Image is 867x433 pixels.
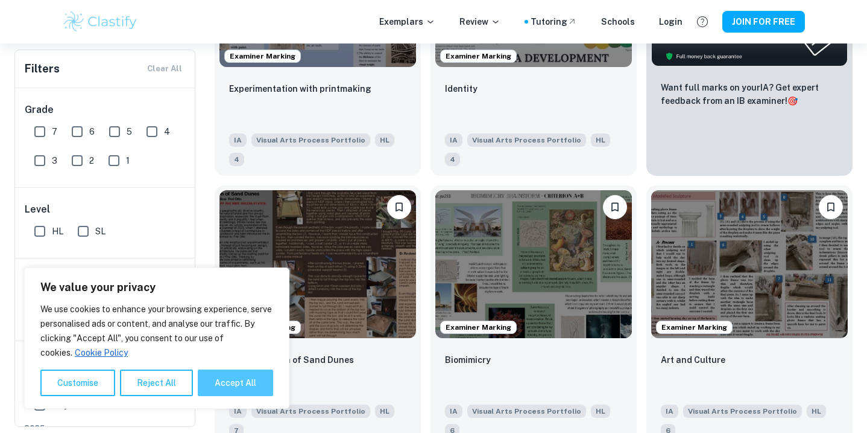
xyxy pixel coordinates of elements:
a: Tutoring [531,15,577,28]
span: 4 [229,153,244,166]
span: IA [445,405,462,418]
p: We value your privacy [40,280,273,295]
span: Visual Arts Process Portfolio [467,405,586,418]
span: IA [229,405,247,418]
span: Examiner Marking [441,322,516,333]
span: SL [95,225,106,238]
span: Visual Arts Process Portfolio [683,405,802,418]
span: Examiner Marking [657,322,732,333]
button: Please log in to bookmark exemplars [603,195,627,219]
span: Examiner Marking [441,51,516,62]
span: 1 [126,154,130,167]
img: Visual Arts Process Portfolio IA example thumbnail: Art and Culture [651,190,848,338]
span: IA [445,133,462,147]
div: We value your privacy [24,268,289,409]
img: Clastify logo [62,10,139,34]
span: Visual Arts Process Portfolio [251,133,370,147]
span: 6 [89,125,95,138]
button: Please log in to bookmark exemplars [387,195,411,219]
span: HL [375,133,394,147]
button: Accept All [198,370,273,396]
span: IA [661,405,678,418]
span: Examiner Marking [225,51,300,62]
p: Identity [445,82,478,95]
button: Help and Feedback [692,11,713,32]
img: Visual Arts Process Portfolio IA example thumbnail: Biomimicry [435,190,632,338]
h6: Grade [25,103,186,117]
span: 3 [52,154,57,167]
span: HL [52,225,63,238]
h6: Level [25,202,186,217]
img: Visual Arts Process Portfolio IA example thumbnail: An Exploration of Sand Dunes [219,190,416,338]
span: 2 [89,154,94,167]
button: Reject All [120,370,193,396]
span: Visual Arts Process Portfolio [251,405,370,418]
p: Art and Culture [661,353,725,367]
h6: Filters [25,60,60,77]
span: IA [229,133,247,147]
span: 5 [127,125,132,138]
button: Please log in to bookmark exemplars [819,195,843,219]
p: Review [459,15,500,28]
a: Login [659,15,683,28]
a: Schools [601,15,635,28]
span: 7 [52,125,57,138]
span: 4 [445,153,460,166]
button: JOIN FOR FREE [722,11,805,33]
a: Cookie Policy [74,347,128,358]
span: 🎯 [787,96,798,106]
p: Exemplars [379,15,435,28]
span: HL [591,405,610,418]
p: We use cookies to enhance your browsing experience, serve personalised ads or content, and analys... [40,302,273,360]
span: Visual Arts Process Portfolio [467,133,586,147]
span: HL [807,405,826,418]
p: An Exploration of Sand Dunes [229,353,354,367]
span: HL [375,405,394,418]
span: HL [591,133,610,147]
p: Want full marks on your IA ? Get expert feedback from an IB examiner! [661,81,838,107]
p: Biomimicry [445,353,491,367]
span: 4 [164,125,170,138]
p: Experimentation with printmaking [229,82,371,95]
button: Customise [40,370,115,396]
span: 2025 [25,422,186,433]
